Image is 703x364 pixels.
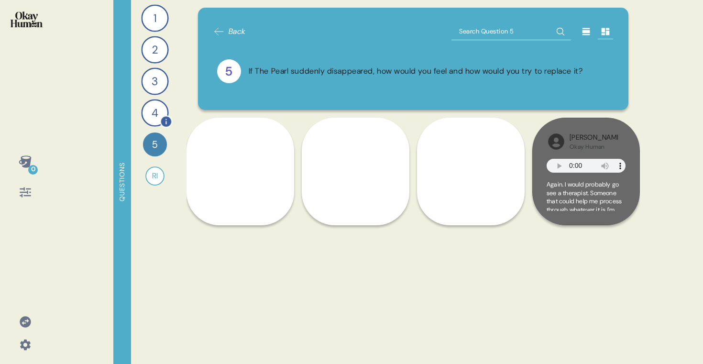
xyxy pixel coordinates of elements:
div: RI [145,166,165,186]
div: 3 [141,67,168,95]
div: 2 [141,36,168,63]
img: l1ibTKarBSWXLOhlfT5LxFP+OttMJpPJZDKZTCbz9PgHEggSPYjZSwEAAAAASUVORK5CYII= [547,132,566,151]
div: If The Pearl suddenly disappeared, how would you feel and how would you try to replace it? [249,66,583,77]
div: 5 [143,132,167,156]
input: Search Question 5 [451,23,571,40]
div: 1 [141,4,168,32]
div: [PERSON_NAME] [570,132,618,143]
span: Back [229,26,246,37]
img: okayhuman.3b1b6348.png [11,11,43,27]
div: 4 [141,99,168,126]
div: 0 [28,165,38,175]
div: 5 [217,59,241,83]
div: Okay Human [570,143,618,151]
span: Again. I would probably go see a therapist. Someone that could help me process through whatever i... [547,180,622,264]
